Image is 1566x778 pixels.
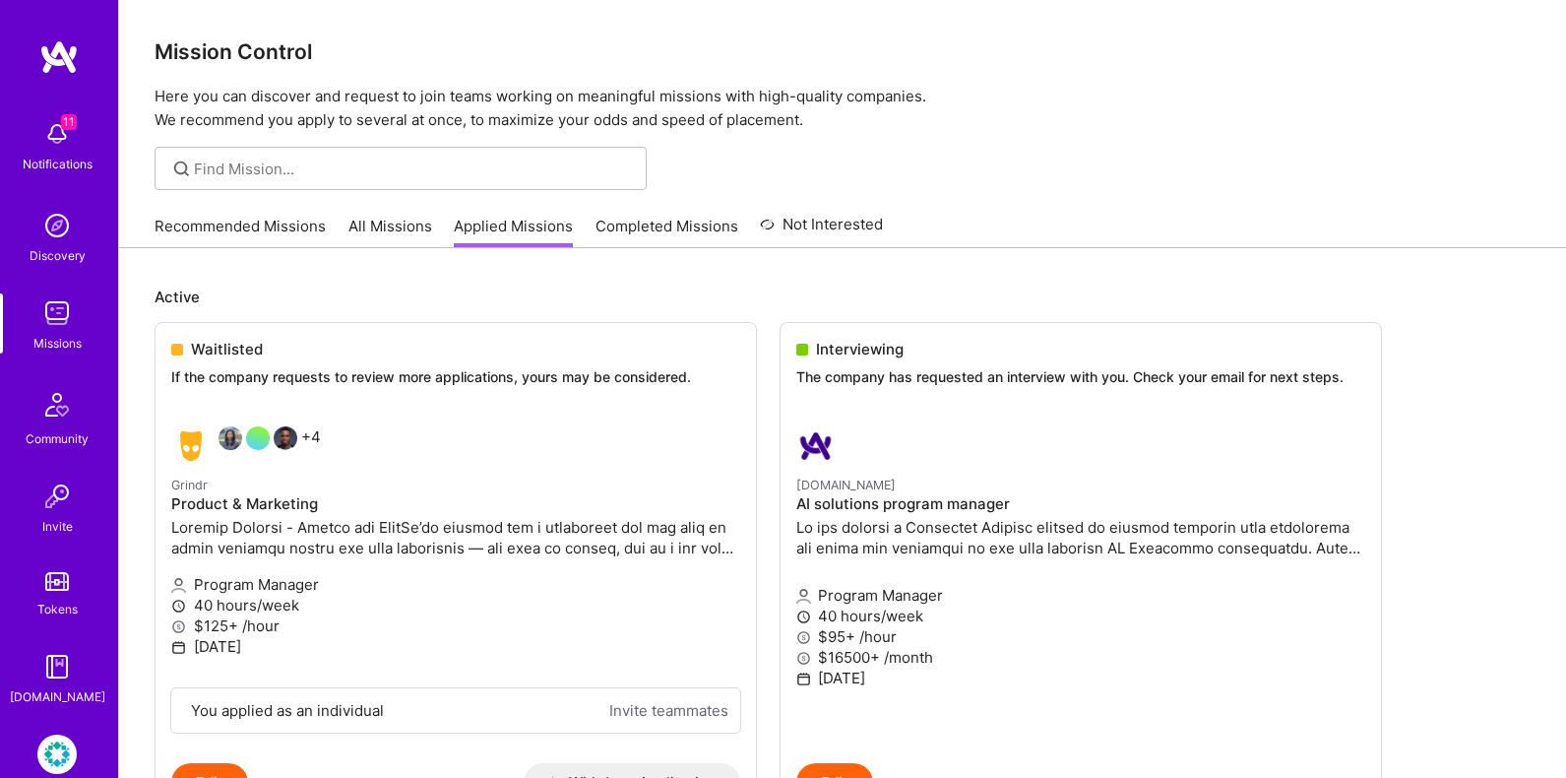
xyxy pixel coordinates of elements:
div: Invite [42,516,73,537]
input: Find Mission... [194,159,632,179]
a: Rubrik: Security Culture & Awareness Program [32,735,82,774]
i: icon SearchGrey [170,158,193,180]
div: You applied as an individual [191,700,384,721]
a: All Missions [348,216,432,248]
a: A.Team company logo[DOMAIN_NAME]AI solutions program managerLo ips dolorsi a Consectet Adipisc el... [781,411,1381,763]
div: Notifications [23,154,93,174]
i: icon MoneyGray [796,651,811,666]
small: [DOMAIN_NAME] [796,478,896,492]
img: Rubrik: Security Culture & Awareness Program [37,735,77,774]
img: Grindr company logo [171,426,211,466]
div: Missions [33,333,82,354]
i: icon MoneyGray [171,619,186,634]
a: Applied Missions [454,216,573,248]
i: icon MoneyGray [796,630,811,645]
p: $95+ /hour [796,626,1365,647]
i: icon Applicant [796,589,811,604]
p: Loremip Dolorsi - Ametco adi ElitSe’do eiusmod tem i utlaboreet dol mag aliq en admin veniamqu no... [171,517,740,558]
p: 40 hours/week [171,595,740,616]
a: Invite teammates [609,700,728,721]
img: Angeline Rego [219,426,242,450]
i: icon Calendar [796,672,811,686]
p: Program Manager [796,585,1365,606]
img: Community [33,381,81,428]
a: Not Interested [760,213,883,248]
span: Interviewing [816,339,904,359]
img: A.Team company logo [796,426,836,466]
img: Invite [37,477,77,516]
img: discovery [37,206,77,245]
div: +4 [171,426,321,466]
div: Discovery [30,245,86,266]
h3: Mission Control [155,39,1531,64]
i: icon Clock [796,610,811,624]
p: $16500+ /month [796,647,1365,668]
div: Community [26,428,89,449]
img: bell [37,114,77,154]
span: 11 [61,114,77,130]
p: Program Manager [171,574,740,595]
img: teamwork [37,293,77,333]
p: Active [155,287,1531,307]
div: Tokens [37,599,78,619]
p: Here you can discover and request to join teams working on meaningful missions with high-quality ... [155,85,1531,132]
h4: Product & Marketing [171,495,740,513]
small: Grindr [171,478,208,492]
img: tokens [45,572,69,591]
img: logo [39,39,79,75]
div: [DOMAIN_NAME] [10,686,105,707]
p: [DATE] [796,668,1365,688]
p: [DATE] [171,636,740,657]
img: guide book [37,647,77,686]
p: The company has requested an interview with you. Check your email for next steps. [796,367,1365,387]
span: Waitlisted [191,339,263,359]
p: If the company requests to review more applications, yours may be considered. [171,367,740,387]
i: icon Applicant [171,578,186,593]
i: icon Calendar [171,640,186,655]
p: Lo ips dolorsi a Consectet Adipisc elitsed do eiusmod temporin utla etdolorema ali enima min veni... [796,517,1365,558]
h4: AI solutions program manager [796,495,1365,513]
i: icon Clock [171,599,186,614]
img: Omari Allen [274,426,297,450]
p: 40 hours/week [796,606,1365,626]
a: Recommended Missions [155,216,326,248]
a: Completed Missions [595,216,738,248]
p: $125+ /hour [171,616,740,636]
a: Grindr company logoAngeline RegoOmari Allen+4GrindrProduct & MarketingLoremip Dolorsi - Ametco ad... [156,411,756,687]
